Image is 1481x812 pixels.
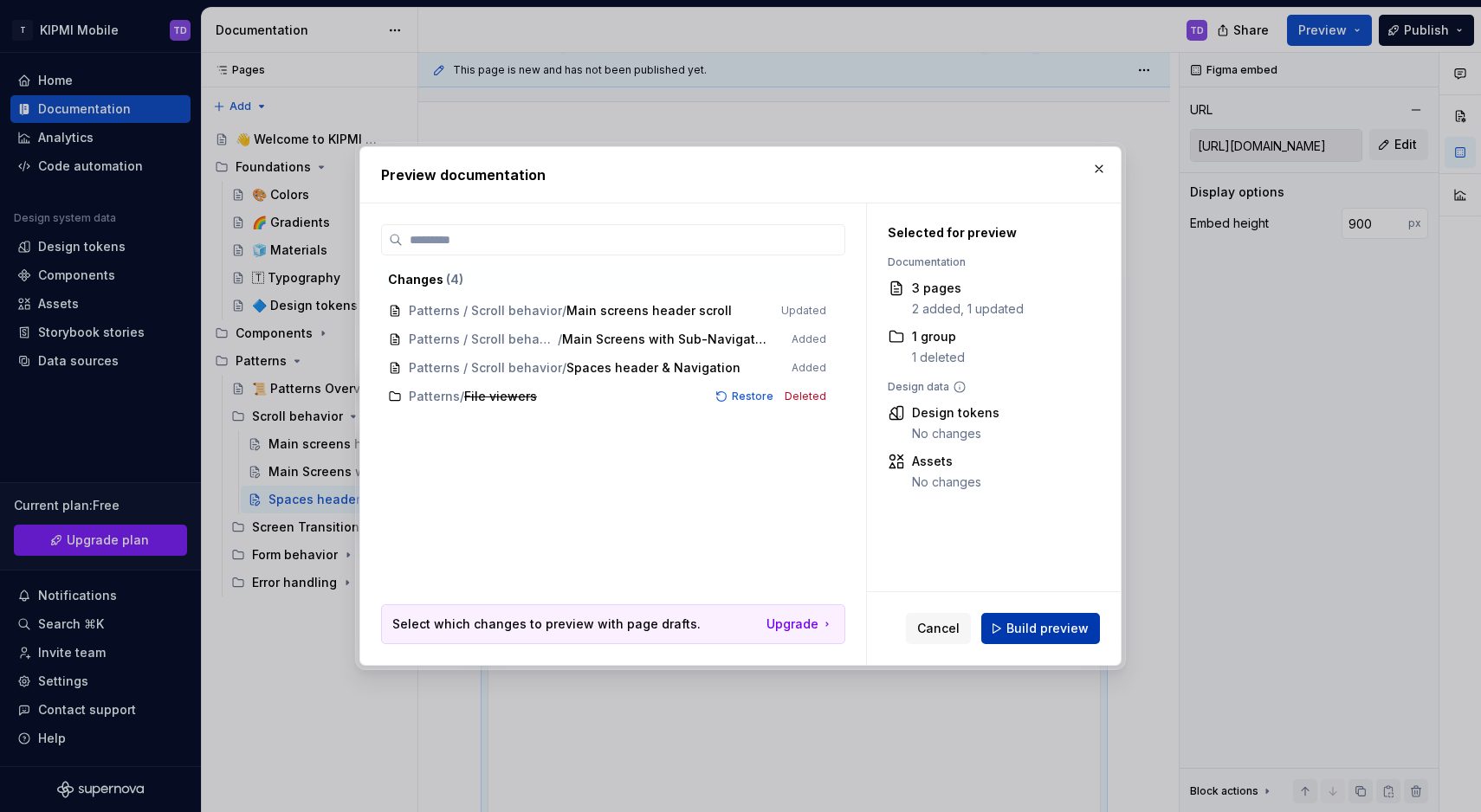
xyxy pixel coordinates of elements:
[732,390,773,403] span: Restore
[1006,620,1089,637] span: Build preview
[917,620,960,637] span: Cancel
[912,474,981,491] div: No changes
[981,613,1100,644] button: Build preview
[912,300,1024,318] div: 2 added, 1 updated
[392,615,701,633] p: Select which changes to preview with page drafts.
[888,224,1080,242] div: Selected for preview
[888,380,1080,394] div: Design data
[906,613,971,644] button: Cancel
[381,164,1100,185] h2: Preview documentation
[710,388,781,405] button: Restore
[446,272,463,287] span: ( 4 )
[888,255,1080,269] div: Documentation
[912,280,1024,297] div: 3 pages
[912,349,965,366] div: 1 deleted
[912,328,965,345] div: 1 group
[766,615,834,633] button: Upgrade
[912,404,999,422] div: Design tokens
[912,425,999,442] div: No changes
[388,271,826,288] div: Changes
[912,453,981,470] div: Assets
